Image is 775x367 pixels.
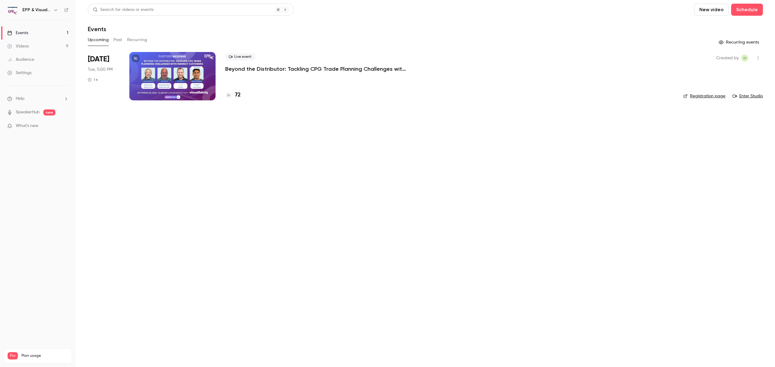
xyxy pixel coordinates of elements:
[21,353,68,358] span: Plan usage
[716,37,763,47] button: Recurring events
[88,35,109,45] button: Upcoming
[114,35,122,45] button: Past
[683,93,725,99] a: Registration page
[733,93,763,99] a: Enter Studio
[16,109,40,115] a: SpeakerHub
[8,352,18,359] span: Pro
[43,109,55,115] span: new
[694,4,729,16] button: New video
[225,91,241,99] a: 72
[235,91,241,99] h4: 72
[22,7,51,13] h6: EPP & Visualfabriq
[88,67,113,73] span: Tue, 5:00 PM
[93,7,153,13] div: Search for videos or events
[88,52,120,100] div: Sep 9 Tue, 11:00 AM (America/New York)
[7,96,68,102] li: help-dropdown-opener
[225,53,255,60] span: Live event
[88,54,109,64] span: [DATE]
[7,57,34,63] div: Audience
[88,25,106,33] h1: Events
[743,54,747,62] span: IS
[16,96,25,102] span: Help
[8,5,17,15] img: EPP & Visualfabriq
[225,65,407,73] a: Beyond the Distributor: Tackling CPG Trade Planning Challenges with Indirect Customers
[88,77,98,82] div: 1 h
[7,43,29,49] div: Videos
[7,30,28,36] div: Events
[731,4,763,16] button: Schedule
[16,123,38,129] span: What's new
[127,35,147,45] button: Recurring
[716,54,739,62] span: Created by
[7,70,31,76] div: Settings
[741,54,748,62] span: Itamar Seligsohn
